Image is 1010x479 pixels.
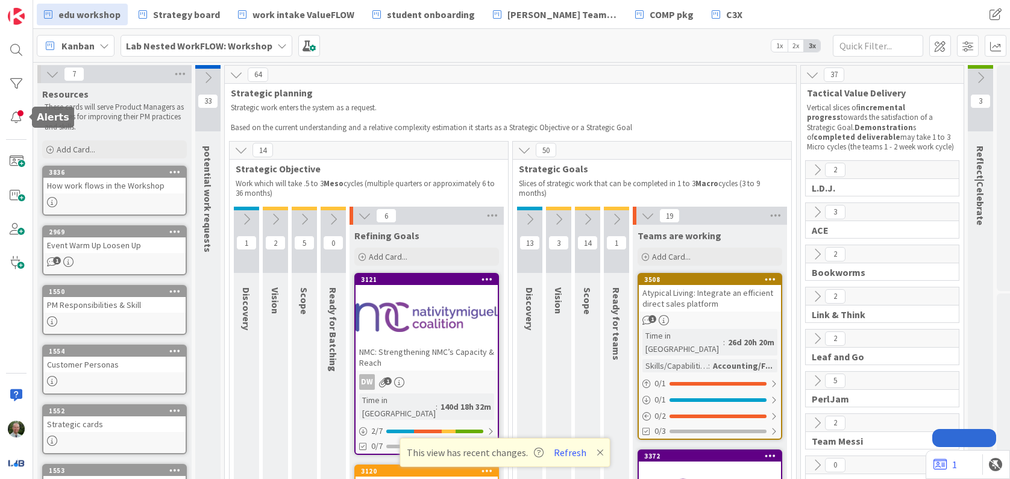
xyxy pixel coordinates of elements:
[356,274,498,285] div: 3121
[812,224,944,236] span: ACE
[8,8,25,25] img: Visit kanbanzone.com
[825,416,845,430] span: 2
[553,287,565,314] span: Vision
[639,392,781,407] div: 0/1
[654,393,666,406] span: 0 / 1
[438,400,494,413] div: 140d 18h 32m
[807,102,907,122] strong: incremental progress
[202,146,214,252] span: potential work requests
[37,111,69,123] h5: Alerts
[644,452,781,460] div: 3372
[265,236,286,250] span: 2
[43,297,186,313] div: PM Responsibilities & Skill
[639,274,781,285] div: 3508
[43,346,186,372] div: 1554Customer Personas
[126,40,272,52] b: Lab Nested WorkFLOW: Workshop
[833,35,923,57] input: Quick Filter...
[933,457,957,472] a: 1
[43,346,186,357] div: 1554
[43,357,186,372] div: Customer Personas
[45,102,184,132] p: These cards will serve Product Managers as resources for improving their PM practices and skills.
[807,87,949,99] span: Tactical Value Delivery
[638,230,721,242] span: Teams are working
[236,163,493,175] span: Strategic Objective
[53,257,61,265] span: 1
[252,7,354,22] span: work intake ValueFLOW
[298,287,310,315] span: Scope
[970,94,991,108] span: 3
[704,4,750,25] a: C3X
[356,374,498,390] div: DW
[652,251,691,262] span: Add Card...
[726,7,742,22] span: C3X
[695,178,718,189] strong: Macro
[356,424,498,439] div: 2/7
[436,400,438,413] span: :
[327,287,339,372] span: Ready for Batching
[710,359,776,372] div: Accounting/F...
[356,344,498,371] div: NMC: Strengthening NMC’s Capacity & Reach
[57,144,95,155] span: Add Card...
[231,87,781,99] span: Strategic planning
[43,227,186,253] div: 2969Event Warm Up Loosen Up
[814,132,900,142] strong: completed deliverable
[64,67,84,81] span: 7
[654,377,666,390] span: 0 / 1
[659,208,680,223] span: 19
[825,205,845,219] span: 3
[369,251,407,262] span: Add Card...
[236,236,257,250] span: 1
[771,40,788,52] span: 1x
[812,266,944,278] span: Bookworms
[639,274,781,312] div: 3508Atypical Living: Integrate an efficient direct sales platform
[407,445,544,460] span: This view has recent changes.
[642,359,708,372] div: Skills/Capabilities
[804,40,820,52] span: 3x
[49,466,186,475] div: 1553
[323,236,343,250] span: 0
[8,454,25,471] img: avatar
[519,163,776,175] span: Strategic Goals
[49,347,186,355] div: 1554
[269,287,281,314] span: Vision
[248,67,268,82] span: 64
[628,4,701,25] a: COMP pkg
[507,7,617,22] span: [PERSON_NAME] Team Tracker
[825,331,845,346] span: 2
[8,421,25,437] img: SH
[642,329,723,355] div: Time in [GEOGRAPHIC_DATA]
[49,168,186,177] div: 3836
[708,359,710,372] span: :
[231,103,790,113] p: Strategic work enters the system as a request.
[812,435,944,447] span: Team Messi
[43,405,186,432] div: 1552Strategic cards
[371,425,383,437] span: 2 / 7
[240,287,252,330] span: Discovery
[365,4,482,25] a: student onboarding
[43,416,186,432] div: Strategic cards
[519,236,540,250] span: 13
[548,236,569,250] span: 3
[361,275,498,284] div: 3121
[58,7,121,22] span: edu workshop
[577,236,598,250] span: 14
[153,7,220,22] span: Strategy board
[825,163,845,177] span: 2
[236,179,502,199] p: Work which will take .5 to 3 cycles (multiple quarters or approximately 6 to 36 months)
[324,178,343,189] strong: Meso
[639,376,781,391] div: 0/1
[812,308,944,321] span: Link & Think
[606,236,627,250] span: 1
[648,315,656,323] span: 1
[43,167,186,193] div: 3836How work flows in the Workshop
[43,227,186,237] div: 2969
[294,236,315,250] span: 5
[654,425,666,437] span: 0/3
[61,39,95,53] span: Kanban
[639,285,781,312] div: Atypical Living: Integrate an efficient direct sales platform
[974,146,986,225] span: Reflect|Celebrate
[788,40,804,52] span: 2x
[43,286,186,313] div: 1550PM Responsibilities & Skill
[231,4,362,25] a: work intake ValueFLOW
[654,410,666,422] span: 0 / 2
